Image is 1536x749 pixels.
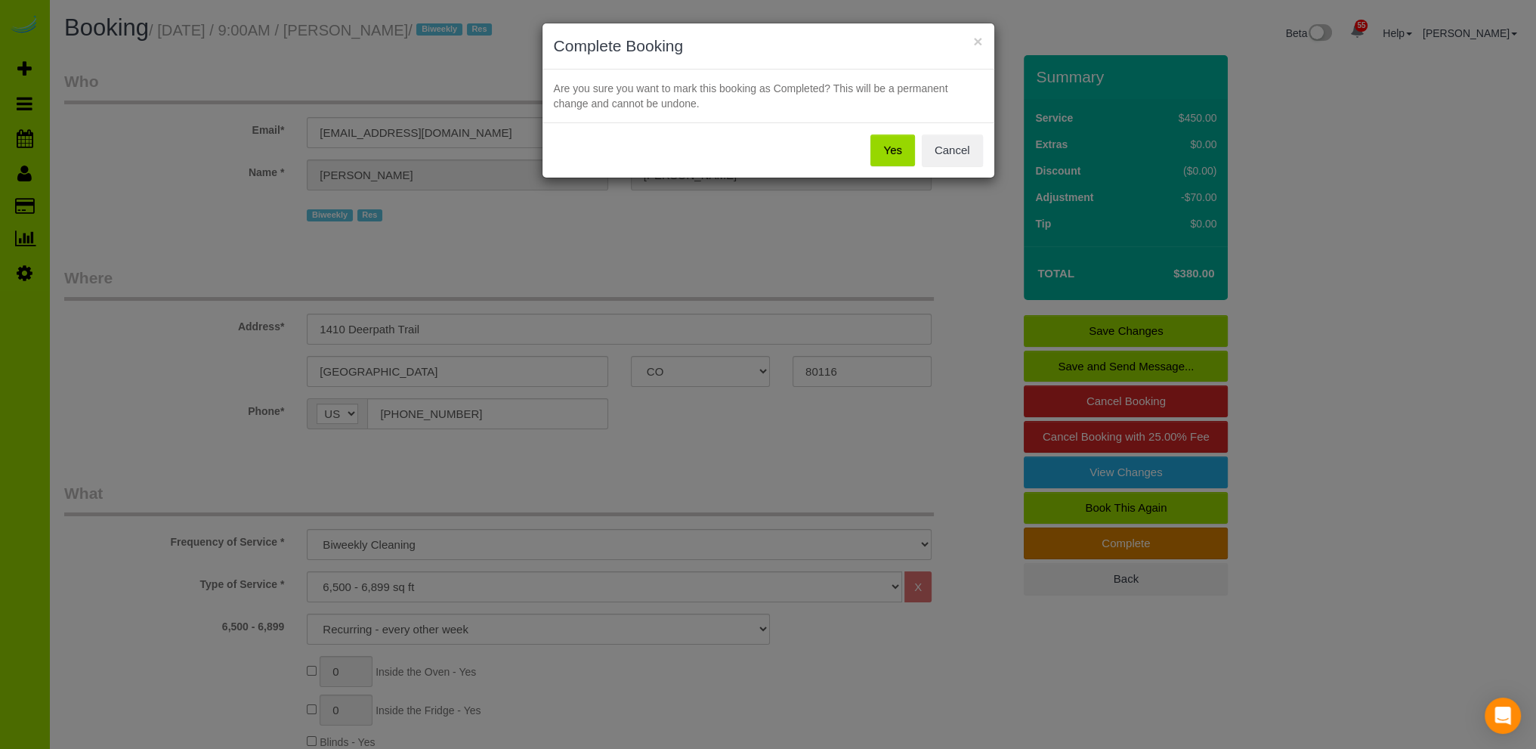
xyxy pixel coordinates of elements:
[973,33,982,49] button: ×
[554,82,948,110] span: Are you sure you want to mark this booking as Completed? This will be a permanent change and cann...
[870,135,914,166] button: Yes
[542,23,994,178] sui-modal: Complete Booking
[1485,698,1521,734] div: Open Intercom Messenger
[554,35,983,57] h3: Complete Booking
[922,135,983,166] button: Cancel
